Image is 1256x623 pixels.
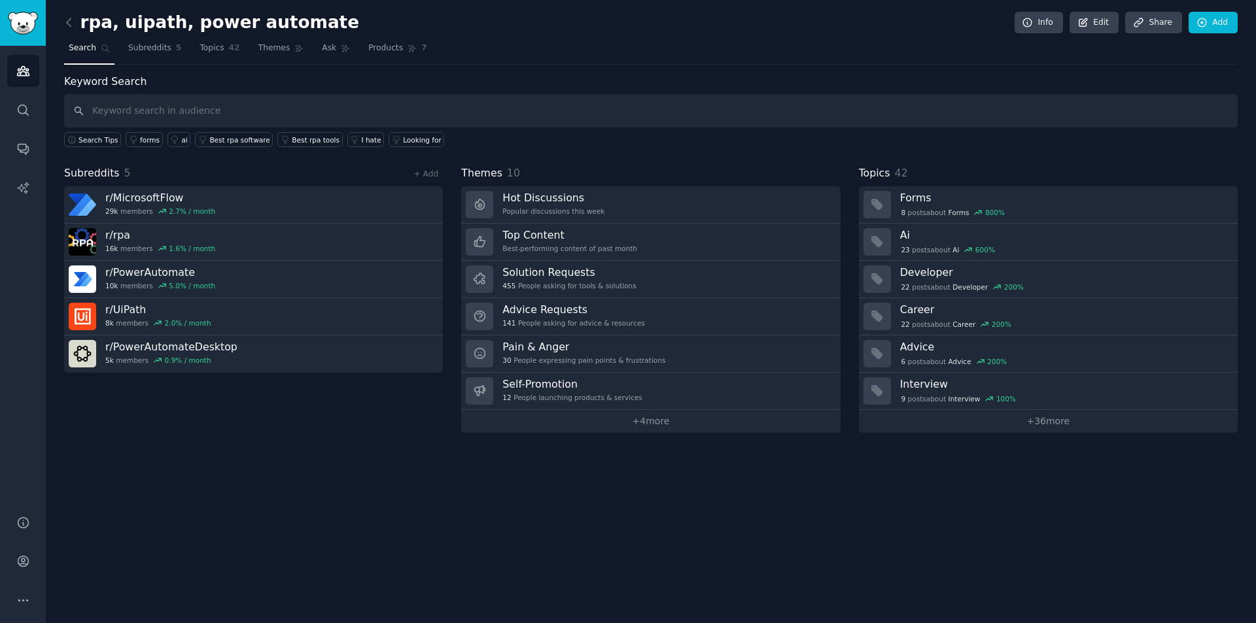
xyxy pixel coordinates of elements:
h3: Solution Requests [502,265,636,279]
a: +36more [859,410,1238,433]
span: Subreddits [128,42,171,54]
span: 5 [124,167,131,179]
div: Looking for [403,135,442,144]
h2: rpa, uipath, power automate [64,12,359,33]
h3: Ai [900,228,1229,242]
a: r/rpa16kmembers1.6% / month [64,224,443,261]
div: 800 % [985,208,1005,217]
span: 7 [421,42,427,54]
a: Ai23postsaboutAi600% [859,224,1238,261]
h3: Pain & Anger [502,340,665,354]
a: r/PowerAutomate10kmembers5.0% / month [64,261,443,298]
span: Themes [258,42,290,54]
a: Advice Requests141People asking for advice & resources [461,298,840,335]
a: + Add [413,169,438,178]
div: 5.0 % / month [169,281,215,290]
h3: Self-Promotion [502,377,642,391]
div: members [105,356,237,365]
div: post s about [900,281,1025,293]
span: 23 [901,245,909,254]
span: 141 [502,318,515,328]
a: Developer22postsaboutDeveloper200% [859,261,1238,298]
img: MicrosoftFlow [69,191,96,218]
span: Search Tips [78,135,118,144]
a: Top ContentBest-performing content of past month [461,224,840,261]
a: Info [1015,12,1063,34]
span: 455 [502,281,515,290]
div: 200 % [992,320,1011,329]
span: Interview [949,394,981,403]
span: 5 [176,42,182,54]
a: I hate [347,132,385,147]
div: Popular discussions this week [502,207,604,216]
a: Advice6postsaboutAdvice200% [859,335,1238,373]
div: 600 % [975,245,995,254]
div: 200 % [987,357,1007,366]
img: PowerAutomate [69,265,96,293]
span: 22 [901,282,909,292]
h3: Interview [900,377,1229,391]
h3: Hot Discussions [502,191,604,205]
a: Search [64,38,114,65]
div: members [105,244,215,253]
h3: Advice [900,340,1229,354]
div: post s about [900,207,1006,218]
a: +4more [461,410,840,433]
span: Subreddits [64,165,120,182]
div: Best rpa software [209,135,270,144]
span: Advice [949,357,971,366]
span: Topics [200,42,224,54]
div: People launching products & services [502,393,642,402]
img: UiPath [69,303,96,330]
a: Products7 [364,38,431,65]
div: 2.7 % / month [169,207,215,216]
a: Forms8postsaboutForms800% [859,186,1238,224]
div: Best rpa tools [292,135,340,144]
a: Interview9postsaboutInterview100% [859,373,1238,410]
h3: r/ PowerAutomate [105,265,215,279]
span: Ask [322,42,336,54]
a: Pain & Anger30People expressing pain points & frustrations [461,335,840,373]
div: People asking for advice & resources [502,318,644,328]
div: members [105,281,215,290]
a: Self-Promotion12People launching products & services [461,373,840,410]
div: 2.0 % / month [165,318,211,328]
a: Solution Requests455People asking for tools & solutions [461,261,840,298]
span: 8 [901,208,905,217]
h3: Top Content [502,228,637,242]
a: r/MicrosoftFlow29kmembers2.7% / month [64,186,443,224]
a: Best rpa tools [277,132,342,147]
span: 42 [229,42,240,54]
div: members [105,318,211,328]
a: r/PowerAutomateDesktop5kmembers0.9% / month [64,335,443,373]
div: I hate [362,135,381,144]
h3: r/ MicrosoftFlow [105,191,215,205]
input: Keyword search in audience [64,94,1238,127]
label: Keyword Search [64,75,147,88]
button: Search Tips [64,132,121,147]
div: People expressing pain points & frustrations [502,356,665,365]
span: 16k [105,244,118,253]
h3: r/ PowerAutomateDesktop [105,340,237,354]
a: Themes [254,38,309,65]
div: 100 % [996,394,1016,403]
span: 42 [894,167,907,179]
span: 12 [502,393,511,402]
a: Topics42 [195,38,244,65]
a: Looking for [389,132,444,147]
h3: Advice Requests [502,303,644,316]
div: post s about [900,318,1013,330]
span: 30 [502,356,511,365]
h3: r/ UiPath [105,303,211,316]
a: Career22postsaboutCareer200% [859,298,1238,335]
span: 10k [105,281,118,290]
div: post s about [900,393,1017,405]
img: GummySearch logo [8,12,38,35]
div: members [105,207,215,216]
h3: Developer [900,265,1229,279]
span: Themes [461,165,502,182]
a: Best rpa software [195,132,273,147]
div: 200 % [1004,282,1024,292]
a: forms [126,132,162,147]
span: Career [952,320,975,329]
